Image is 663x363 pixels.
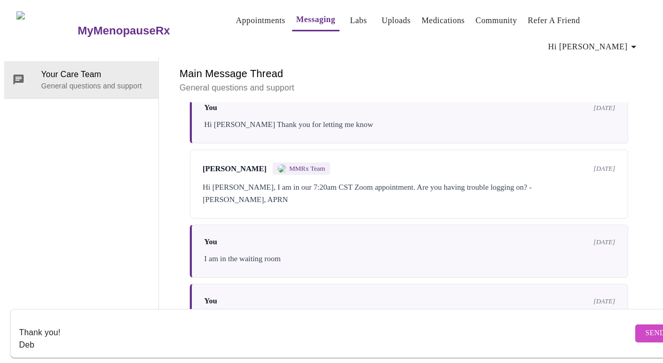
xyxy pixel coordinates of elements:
a: Messaging [296,12,335,27]
span: [DATE] [594,238,615,246]
a: MyMenopauseRx [76,13,211,49]
button: Appointments [232,10,290,31]
p: General questions and support [41,81,150,91]
button: Messaging [292,9,339,31]
span: Hi [PERSON_NAME] [548,40,640,54]
p: General questions and support [180,82,638,94]
img: MyMenopauseRx Logo [16,11,76,50]
button: Uploads [378,10,415,31]
button: Medications [417,10,469,31]
span: You [204,297,217,305]
span: MMRx Team [289,165,325,173]
div: Your Care TeamGeneral questions and support [4,61,158,98]
span: Your Care Team [41,68,150,81]
button: Refer a Friend [524,10,584,31]
button: Hi [PERSON_NAME] [544,37,644,57]
a: Medications [421,13,464,28]
a: Appointments [236,13,285,28]
span: [DATE] [594,297,615,305]
a: Refer a Friend [528,13,580,28]
span: You [204,103,217,112]
span: [PERSON_NAME] [203,165,266,173]
a: Labs [350,13,367,28]
a: Uploads [382,13,411,28]
h3: MyMenopauseRx [78,24,170,38]
div: Hi [PERSON_NAME], I am in our 7:20am CST Zoom appointment. Are you having trouble logging on? -[P... [203,181,615,206]
h6: Main Message Thread [180,65,638,82]
a: Community [476,13,517,28]
span: [DATE] [594,104,615,112]
img: MMRX [278,165,286,173]
span: [DATE] [594,165,615,173]
span: You [204,238,217,246]
div: Hi [PERSON_NAME] Thank you for letting me know [204,118,615,131]
button: Community [472,10,522,31]
div: I am in the waiting room [204,252,615,265]
button: Labs [342,10,375,31]
textarea: Send a message about your appointment [19,317,633,350]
